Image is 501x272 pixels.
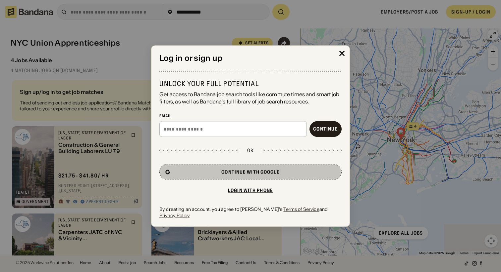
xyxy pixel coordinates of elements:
a: Terms of Service [283,207,319,213]
div: Log in or sign up [159,54,342,63]
div: or [247,148,253,154]
div: Login with phone [228,188,273,193]
div: Continue [313,127,338,132]
a: Privacy Policy [159,213,190,218]
div: Continue with Google [221,170,279,175]
div: Get access to Bandana job search tools like commute times and smart job filters, as well as Banda... [159,91,342,105]
div: Email [159,113,342,119]
div: Unlock your full potential [159,79,342,88]
div: By creating an account, you agree to [PERSON_NAME]'s and . [159,207,342,218]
